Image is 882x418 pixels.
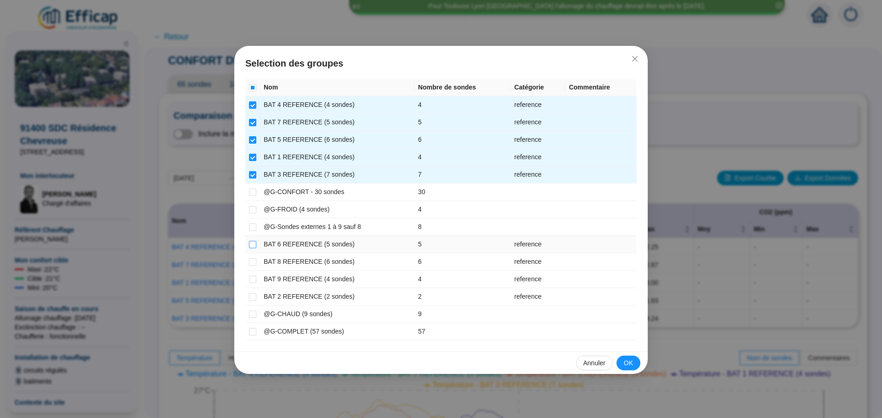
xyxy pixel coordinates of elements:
button: Annuler [576,356,613,370]
td: @G-Sondes externes 1 à 9 sauf 8 [260,218,414,236]
td: @G-CONFORT - 30 sondes [260,184,414,201]
td: 57 [414,323,510,340]
th: Commentaire [565,79,637,96]
span: close [631,55,639,62]
td: 9 [414,306,510,323]
td: reference [511,236,565,253]
td: BAT 7 REFERENCE (5 sondes) [260,114,414,131]
td: reference [511,96,565,114]
span: Selection des groupes [245,57,637,70]
td: BAT 6 REFERENCE (5 sondes) [260,236,414,253]
span: Annuler [583,358,605,368]
td: 4 [414,271,510,288]
td: 4 [414,201,510,218]
td: 2 [414,288,510,306]
td: BAT 9 REFERENCE (4 sondes) [260,271,414,288]
td: reference [511,253,565,271]
td: BAT 3 REFERENCE (7 sondes) [260,166,414,184]
button: OK [616,356,640,370]
td: BAT 8 REFERENCE (6 sondes) [260,253,414,271]
td: reference [511,166,565,184]
td: BAT 4 REFERENCE (4 sondes) [260,96,414,114]
td: reference [511,131,565,149]
span: OK [624,358,633,368]
th: Nom [260,79,414,96]
td: 7 [414,166,510,184]
td: 6 [414,253,510,271]
td: reference [511,288,565,306]
td: 4 [414,149,510,166]
td: 5 [414,114,510,131]
td: reference [511,114,565,131]
th: Catégorie [511,79,565,96]
button: Close [628,51,642,66]
td: BAT 2 REFERENCE (2 sondes) [260,288,414,306]
td: BAT 5 REFERENCE (6 sondes) [260,131,414,149]
td: 5 [414,236,510,253]
td: 8 [414,218,510,236]
td: 4 [414,96,510,114]
th: Nombre de sondes [414,79,510,96]
td: @G-FROID (4 sondes) [260,201,414,218]
td: reference [511,271,565,288]
td: @G-CHAUD (9 sondes) [260,306,414,323]
td: reference [511,149,565,166]
span: Fermer [628,55,642,62]
td: 30 [414,184,510,201]
td: BAT 1 REFERENCE (4 sondes) [260,149,414,166]
td: @G-COMPLET (57 sondes) [260,323,414,340]
td: 6 [414,131,510,149]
